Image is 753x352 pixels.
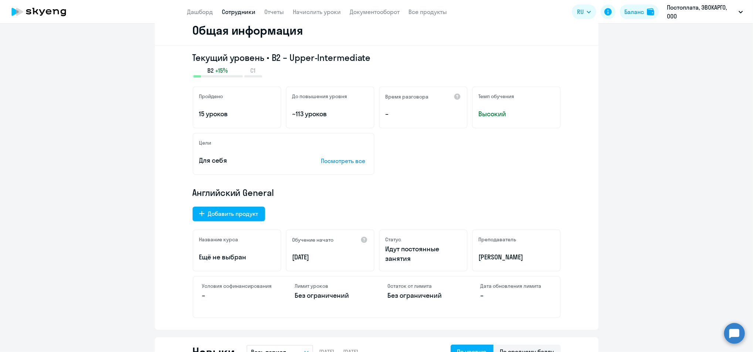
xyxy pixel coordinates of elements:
[572,4,596,19] button: RU
[386,93,429,100] h5: Время разговора
[187,8,213,15] a: Дашборд
[479,252,554,262] p: [PERSON_NAME]
[620,4,659,19] button: Балансbalance
[481,283,551,289] h4: Дата обновления лимита
[350,8,400,15] a: Документооборот
[624,7,644,16] div: Баланс
[199,236,238,243] h5: Название курса
[292,252,368,262] p: [DATE]
[193,23,303,38] h2: Общая информация
[295,291,366,300] p: Без ограничений
[647,8,654,15] img: balance
[663,3,747,21] button: Постоплата, ЭВОКАРГО, ООО
[295,283,366,289] h4: Лимит уроков
[199,252,275,262] p: Ещё не выбран
[388,291,458,300] p: Без ограничений
[292,237,334,243] h5: Обучение начато
[193,52,561,63] h3: Текущий уровень • B2 – Upper-Intermediate
[409,8,447,15] a: Все продукты
[479,93,515,100] h5: Темп обучения
[222,8,256,15] a: Сотрудники
[215,66,228,75] span: +15%
[199,109,275,119] p: 15 уроков
[481,291,551,300] p: –
[292,93,347,100] h5: До повышения уровня
[202,291,273,300] p: –
[386,236,401,243] h5: Статус
[321,156,368,165] p: Посмотреть все
[479,109,554,119] span: Высокий
[667,3,736,21] p: Постоплата, ЭВОКАРГО, ООО
[388,283,458,289] h4: Остаток от лимита
[386,109,461,119] p: –
[265,8,284,15] a: Отчеты
[202,283,273,289] h4: Условия софинансирования
[193,207,265,221] button: Добавить продукт
[199,139,211,146] h5: Цели
[292,109,368,119] p: ~113 уроков
[199,93,223,100] h5: Пройдено
[479,236,516,243] h5: Преподаватель
[577,7,584,16] span: RU
[293,8,341,15] a: Начислить уроки
[199,156,298,165] p: Для себя
[208,209,258,218] div: Добавить продукт
[251,66,256,75] span: C1
[193,187,274,199] span: Английский General
[207,66,214,75] span: B2
[386,244,461,263] p: Идут постоянные занятия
